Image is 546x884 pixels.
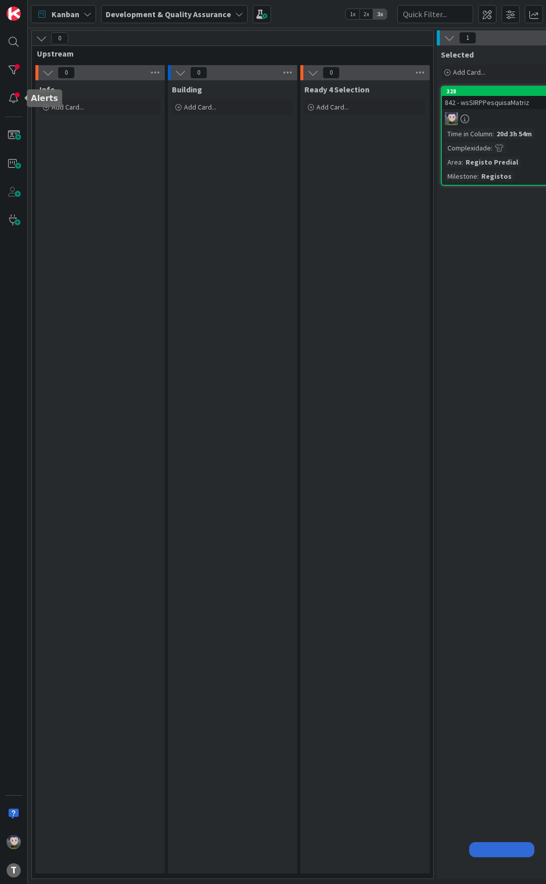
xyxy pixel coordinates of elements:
[346,9,359,19] span: 1x
[52,102,84,112] span: Add Card...
[172,84,202,94] span: Building
[184,102,216,112] span: Add Card...
[39,84,55,94] span: Info
[58,67,75,79] span: 0
[491,142,492,153] span: :
[323,67,340,79] span: 0
[37,48,421,59] span: Upstream
[316,102,349,112] span: Add Card...
[359,9,373,19] span: 2x
[494,128,534,139] div: 20d 3h 54m
[477,171,479,182] span: :
[52,8,79,20] span: Kanban
[445,112,458,125] img: LS
[31,93,58,103] h5: Alerts
[7,7,21,21] img: Visit kanbanzone.com
[445,157,462,168] div: Area
[397,5,473,23] input: Quick Filter...
[51,32,68,44] span: 0
[492,128,494,139] span: :
[459,32,476,44] span: 1
[463,157,521,168] div: Registo Predial
[373,9,387,19] span: 3x
[445,128,492,139] div: Time in Column
[190,67,207,79] span: 0
[106,9,231,19] b: Development & Quality Assurance
[462,157,463,168] span: :
[479,171,514,182] div: Registos
[7,835,21,849] img: LS
[445,171,477,182] div: Milestone
[304,84,370,94] span: Ready 4 Selection
[441,49,474,60] span: Selected
[445,142,491,153] div: Complexidade
[7,863,21,877] div: T
[453,68,485,77] span: Add Card...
